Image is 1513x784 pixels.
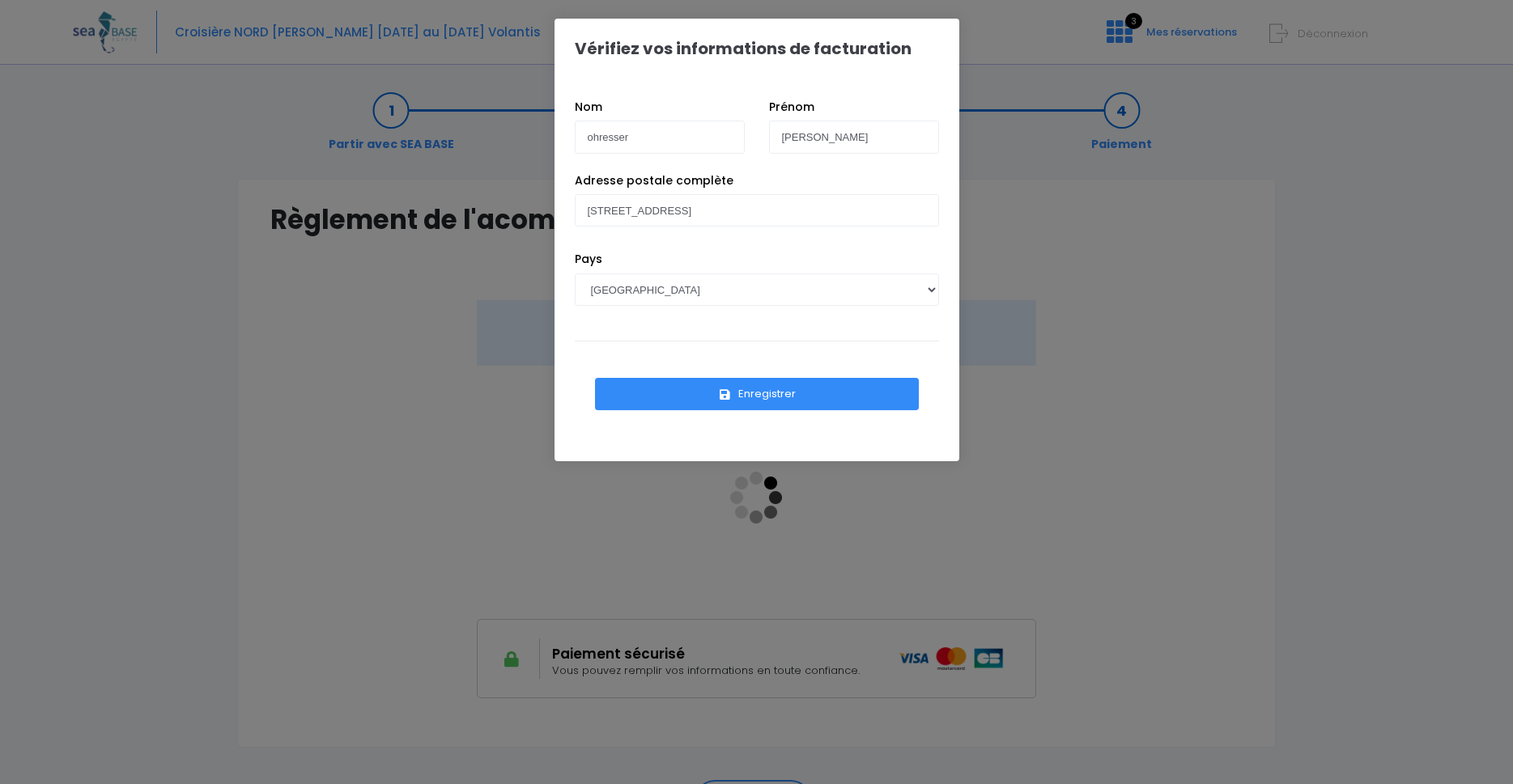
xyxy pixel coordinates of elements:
button: Enregistrer [595,378,919,410]
label: Pays [575,251,602,268]
label: Prénom [769,99,814,116]
label: Nom [575,99,602,116]
label: Adresse postale complète [575,172,733,189]
h1: Vérifiez vos informations de facturation [575,39,912,58]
